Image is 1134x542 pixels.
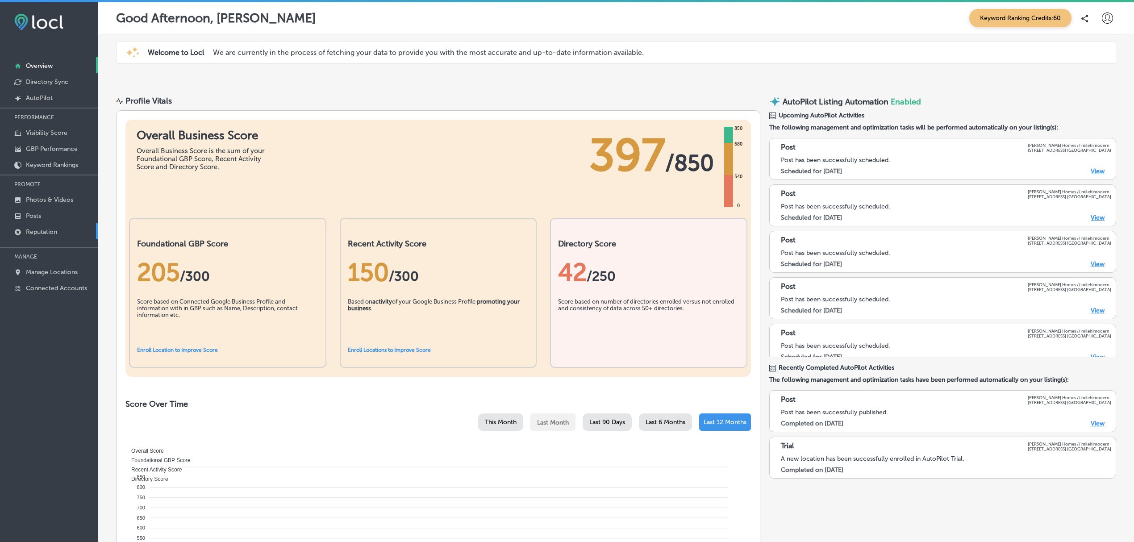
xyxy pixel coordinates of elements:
label: Scheduled for [DATE] [781,214,842,221]
span: The following management and optimization tasks will be performed automatically on your listing(s): [769,124,1116,131]
div: 680 [733,141,744,148]
tspan: 800 [137,484,145,490]
div: 850 [733,125,744,132]
p: Visibility Score [26,129,67,137]
img: fda3e92497d09a02dc62c9cd864e3231.png [14,14,63,30]
p: Post [781,189,796,199]
p: [PERSON_NAME] Homes // milehimodern [1028,143,1111,148]
p: Manage Locations [26,268,78,276]
div: Score based on number of directories enrolled versus not enrolled and consistency of data across ... [558,298,739,343]
span: / 850 [665,150,714,176]
span: Recent Activity Score [125,467,182,473]
label: Scheduled for [DATE] [781,260,842,268]
p: Overview [26,62,53,70]
span: The following management and optimization tasks have been performed automatically on your listing... [769,376,1116,384]
p: Post [781,143,796,153]
div: 150 [348,258,529,287]
label: Scheduled for [DATE] [781,307,842,314]
p: Trial [781,442,794,451]
p: [STREET_ADDRESS] [GEOGRAPHIC_DATA] [1028,334,1111,338]
span: Enabled [891,97,921,107]
span: Last 90 Days [589,418,625,426]
p: AutoPilot Listing Automation [783,97,888,107]
p: [STREET_ADDRESS] [GEOGRAPHIC_DATA] [1028,446,1111,451]
p: Keyword Rankings [26,161,78,169]
tspan: 550 [137,535,145,541]
h2: Directory Score [558,239,739,249]
p: Reputation [26,228,57,236]
span: Foundational GBP Score [125,457,191,463]
h2: Foundational GBP Score [137,239,318,249]
b: promoting your business [348,298,520,312]
div: A new location has been successfully enrolled in AutoPilot Trial. [781,455,1111,463]
div: Post has been successfully scheduled. [781,203,1111,210]
h2: Score Over Time [125,399,751,409]
p: [PERSON_NAME] Homes // milehimodern [1028,189,1111,194]
tspan: 850 [137,474,145,479]
p: [PERSON_NAME] Homes // milehimodern [1028,329,1111,334]
a: View [1091,420,1105,427]
span: Last Month [537,419,569,426]
div: Post has been successfully scheduled. [781,296,1111,303]
div: Based on of your Google Business Profile . [348,298,529,343]
h2: Recent Activity Score [348,239,529,249]
span: Recently Completed AutoPilot Activities [779,364,894,371]
a: View [1091,307,1105,314]
span: Overall Score [125,448,164,454]
p: Post [781,282,796,292]
p: Directory Sync [26,78,68,86]
tspan: 750 [137,495,145,500]
span: Upcoming AutoPilot Activities [779,112,864,119]
span: Last 12 Months [704,418,746,426]
span: This Month [485,418,517,426]
label: Completed on [DATE] [781,420,843,427]
span: Directory Score [125,476,168,482]
p: Posts [26,212,41,220]
div: 340 [733,173,744,180]
p: [STREET_ADDRESS] [GEOGRAPHIC_DATA] [1028,194,1111,199]
a: Enroll Locations to Improve Score [348,347,431,353]
p: Good Afternoon, [PERSON_NAME] [116,11,316,25]
p: [PERSON_NAME] Homes // milehimodern [1028,282,1111,287]
span: Keyword Ranking Credits: 60 [969,9,1071,27]
label: Completed on [DATE] [781,466,843,474]
p: GBP Performance [26,145,78,153]
div: Post has been successfully scheduled. [781,156,1111,164]
span: 397 [589,129,665,182]
label: Scheduled for [DATE] [781,167,842,175]
a: View [1091,353,1105,361]
div: 42 [558,258,739,287]
p: [STREET_ADDRESS] [GEOGRAPHIC_DATA] [1028,148,1111,153]
p: AutoPilot [26,94,53,102]
p: Post [781,329,796,338]
tspan: 650 [137,515,145,521]
tspan: 700 [137,505,145,510]
span: Welcome to Locl [148,48,204,57]
span: /300 [389,268,419,284]
span: /250 [587,268,616,284]
p: Post [781,236,796,246]
p: [STREET_ADDRESS] [GEOGRAPHIC_DATA] [1028,400,1111,405]
a: View [1091,214,1105,221]
label: Scheduled for [DATE] [781,353,842,361]
div: Post has been successfully scheduled. [781,342,1111,350]
div: Post has been successfully scheduled. [781,249,1111,257]
div: 0 [735,202,742,209]
div: Score based on Connected Google Business Profile and information with in GBP such as Name, Descri... [137,298,318,343]
a: Enroll Location to Improve Score [137,347,218,353]
span: / 300 [180,268,210,284]
p: Post [781,395,796,405]
b: activity [372,298,392,305]
p: We are currently in the process of fetching your data to provide you with the most accurate and u... [213,48,644,57]
p: [PERSON_NAME] Homes // milehimodern [1028,395,1111,400]
a: View [1091,167,1105,175]
p: Connected Accounts [26,284,87,292]
div: Post has been successfully published. [781,409,1111,416]
a: View [1091,260,1105,268]
p: Photos & Videos [26,196,73,204]
p: [STREET_ADDRESS] [GEOGRAPHIC_DATA] [1028,241,1111,246]
tspan: 600 [137,525,145,530]
p: [PERSON_NAME] Homes // milehimodern [1028,236,1111,241]
span: Last 6 Months [646,418,685,426]
h1: Overall Business Score [137,129,271,142]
